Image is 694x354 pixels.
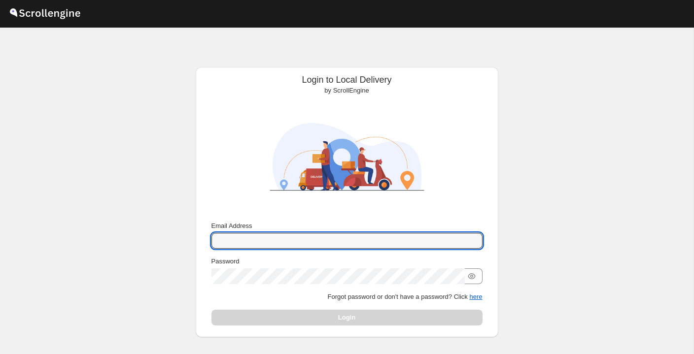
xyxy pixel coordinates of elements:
[204,75,490,96] div: Login to Local Delivery
[324,87,369,94] span: by ScrollEngine
[211,222,252,229] span: Email Address
[261,99,433,214] img: ScrollEngine
[211,257,240,265] span: Password
[469,293,482,300] button: here
[211,292,483,302] p: Forgot password or don't have a password? Click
